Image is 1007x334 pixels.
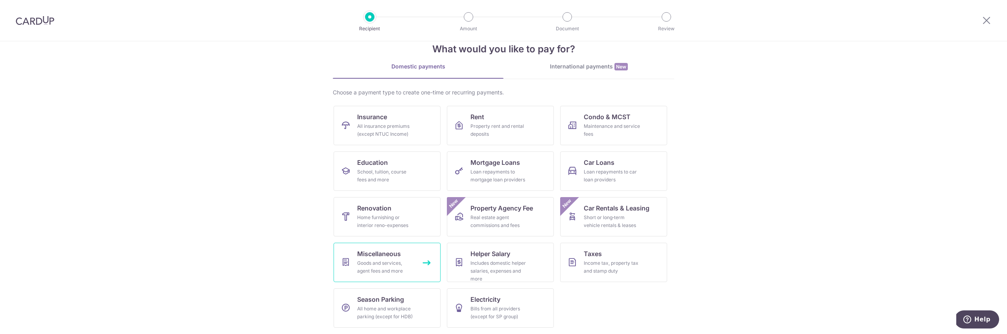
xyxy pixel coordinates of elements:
[584,259,640,275] div: Income tax, property tax and stamp duty
[333,63,503,70] div: Domestic payments
[333,89,674,96] div: Choose a payment type to create one-time or recurring payments.
[470,168,527,184] div: Loan repayments to mortgage loan providers
[357,214,414,229] div: Home furnishing or interior reno-expenses
[357,259,414,275] div: Goods and services, agent fees and more
[538,25,596,33] p: Document
[584,158,614,167] span: Car Loans
[560,243,667,282] a: TaxesIncome tax, property tax and stamp duty
[447,106,554,145] a: RentProperty rent and rental deposits
[470,305,527,321] div: Bills from all providers (except for SP group)
[341,25,399,33] p: Recipient
[447,197,554,236] a: Property Agency FeeReal estate agent commissions and feesNew
[561,197,574,210] span: New
[447,243,554,282] a: Helper SalaryIncludes domestic helper salaries, expenses and more
[447,288,554,328] a: ElectricityBills from all providers (except for SP group)
[334,151,441,191] a: EducationSchool, tuition, course fees and more
[333,42,674,56] h4: What would you like to pay for?
[470,249,510,258] span: Helper Salary
[334,197,441,236] a: RenovationHome furnishing or interior reno-expenses
[503,63,674,71] div: International payments
[357,112,387,122] span: Insurance
[357,305,414,321] div: All home and workplace parking (except for HDB)
[334,288,441,328] a: Season ParkingAll home and workplace parking (except for HDB)
[584,214,640,229] div: Short or long‑term vehicle rentals & leases
[357,203,391,213] span: Renovation
[357,295,404,304] span: Season Parking
[357,158,388,167] span: Education
[334,106,441,145] a: InsuranceAll insurance premiums (except NTUC Income)
[470,259,527,283] div: Includes domestic helper salaries, expenses and more
[584,168,640,184] div: Loan repayments to car loan providers
[357,249,401,258] span: Miscellaneous
[470,112,484,122] span: Rent
[560,106,667,145] a: Condo & MCSTMaintenance and service fees
[470,295,500,304] span: Electricity
[584,203,649,213] span: Car Rentals & Leasing
[560,151,667,191] a: Car LoansLoan repayments to car loan providers
[357,122,414,138] div: All insurance premiums (except NTUC Income)
[470,203,533,213] span: Property Agency Fee
[956,310,999,330] iframe: Opens a widget where you can find more information
[357,168,414,184] div: School, tuition, course fees and more
[614,63,628,70] span: New
[16,16,54,25] img: CardUp
[584,112,631,122] span: Condo & MCST
[447,151,554,191] a: Mortgage LoansLoan repayments to mortgage loan providers
[439,25,498,33] p: Amount
[470,122,527,138] div: Property rent and rental deposits
[470,158,520,167] span: Mortgage Loans
[560,197,667,236] a: Car Rentals & LeasingShort or long‑term vehicle rentals & leasesNew
[334,243,441,282] a: MiscellaneousGoods and services, agent fees and more
[470,214,527,229] div: Real estate agent commissions and fees
[447,197,460,210] span: New
[584,249,602,258] span: Taxes
[637,25,695,33] p: Review
[584,122,640,138] div: Maintenance and service fees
